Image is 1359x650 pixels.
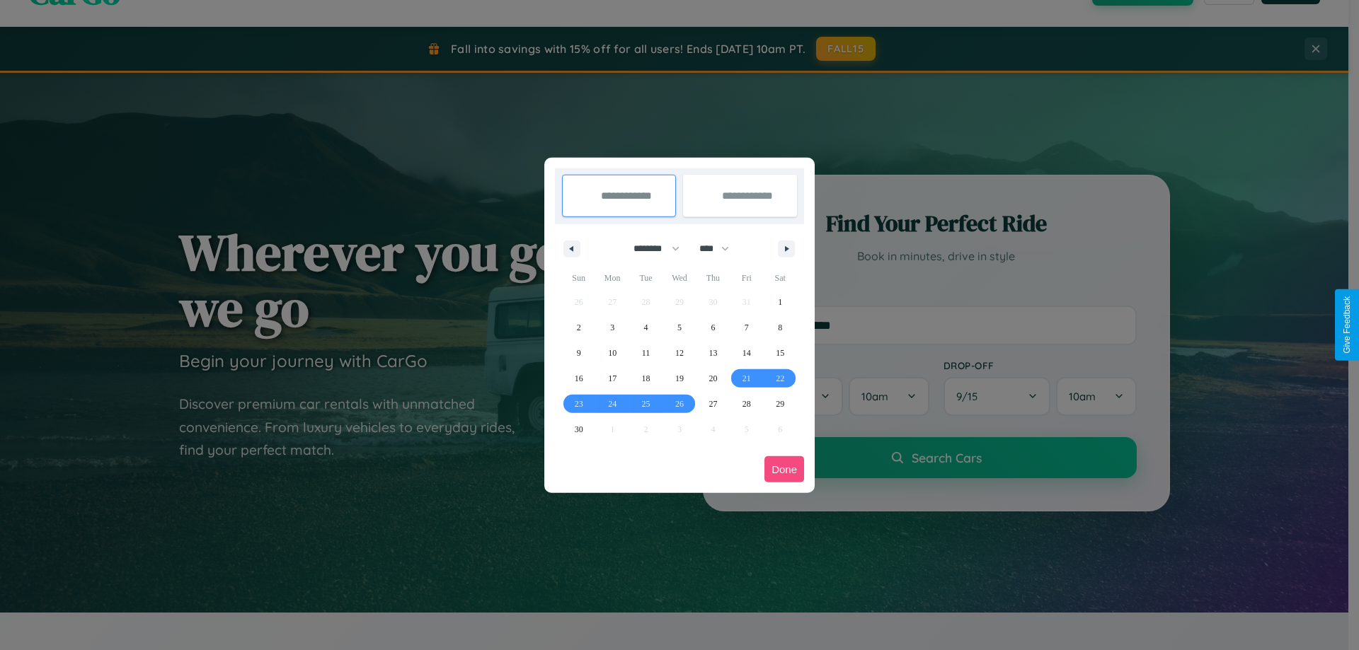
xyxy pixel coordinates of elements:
[745,315,749,340] span: 7
[764,340,797,366] button: 15
[642,391,650,417] span: 25
[696,315,730,340] button: 6
[730,366,763,391] button: 21
[709,340,717,366] span: 13
[644,315,648,340] span: 4
[663,340,696,366] button: 12
[677,315,682,340] span: 5
[629,366,663,391] button: 18
[577,340,581,366] span: 9
[764,366,797,391] button: 22
[562,340,595,366] button: 9
[730,340,763,366] button: 14
[562,391,595,417] button: 23
[776,340,784,366] span: 15
[663,391,696,417] button: 26
[575,417,583,442] span: 30
[629,267,663,289] span: Tue
[575,391,583,417] span: 23
[663,366,696,391] button: 19
[776,391,784,417] span: 29
[629,340,663,366] button: 11
[575,366,583,391] span: 16
[663,267,696,289] span: Wed
[577,315,581,340] span: 2
[776,366,784,391] span: 22
[663,315,696,340] button: 5
[696,366,730,391] button: 20
[1342,296,1352,354] div: Give Feedback
[595,315,629,340] button: 3
[778,289,782,315] span: 1
[742,391,751,417] span: 28
[696,340,730,366] button: 13
[696,267,730,289] span: Thu
[730,315,763,340] button: 7
[709,391,717,417] span: 27
[730,267,763,289] span: Fri
[608,366,617,391] span: 17
[608,340,617,366] span: 10
[696,391,730,417] button: 27
[595,366,629,391] button: 17
[764,289,797,315] button: 1
[675,391,684,417] span: 26
[778,315,782,340] span: 8
[629,315,663,340] button: 4
[642,366,650,391] span: 18
[595,267,629,289] span: Mon
[742,366,751,391] span: 21
[608,391,617,417] span: 24
[595,340,629,366] button: 10
[629,391,663,417] button: 25
[709,366,717,391] span: 20
[730,391,763,417] button: 28
[642,340,650,366] span: 11
[711,315,715,340] span: 6
[764,315,797,340] button: 8
[764,456,804,482] button: Done
[562,366,595,391] button: 16
[610,315,614,340] span: 3
[764,391,797,417] button: 29
[675,366,684,391] span: 19
[562,267,595,289] span: Sun
[675,340,684,366] span: 12
[764,267,797,289] span: Sat
[742,340,751,366] span: 14
[562,315,595,340] button: 2
[595,391,629,417] button: 24
[562,417,595,442] button: 30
